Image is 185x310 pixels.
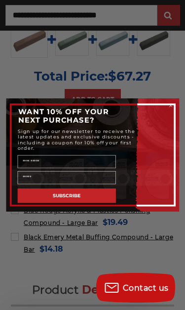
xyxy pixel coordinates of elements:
span: Contact us [123,283,169,293]
span: WANT 10% OFF YOUR NEXT PURCHASE? [18,107,109,125]
button: Close dialog [168,103,174,109]
button: SUBSCRIBE [17,188,115,203]
span: Sign up for our newsletter to receive the latest updates and exclusive discounts - including a co... [18,129,135,151]
input: Email [17,171,115,184]
button: Contact us [96,273,175,303]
